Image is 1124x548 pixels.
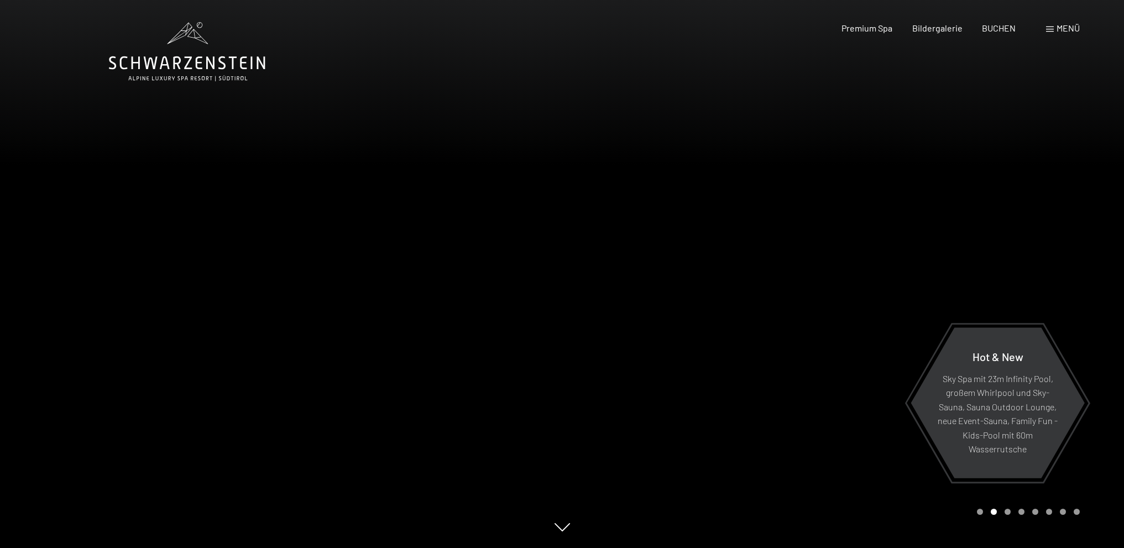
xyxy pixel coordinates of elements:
[1046,509,1052,515] div: Carousel Page 6
[1060,509,1066,515] div: Carousel Page 7
[1018,509,1024,515] div: Carousel Page 4
[991,509,997,515] div: Carousel Page 2 (Current Slide)
[910,327,1085,479] a: Hot & New Sky Spa mit 23m Infinity Pool, großem Whirlpool und Sky-Sauna, Sauna Outdoor Lounge, ne...
[1032,509,1038,515] div: Carousel Page 5
[1005,509,1011,515] div: Carousel Page 3
[912,23,963,33] a: Bildergalerie
[1074,509,1080,515] div: Carousel Page 8
[841,23,892,33] a: Premium Spa
[982,23,1016,33] a: BUCHEN
[973,349,1023,363] span: Hot & New
[977,509,983,515] div: Carousel Page 1
[1057,23,1080,33] span: Menü
[938,371,1058,456] p: Sky Spa mit 23m Infinity Pool, großem Whirlpool und Sky-Sauna, Sauna Outdoor Lounge, neue Event-S...
[973,509,1080,515] div: Carousel Pagination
